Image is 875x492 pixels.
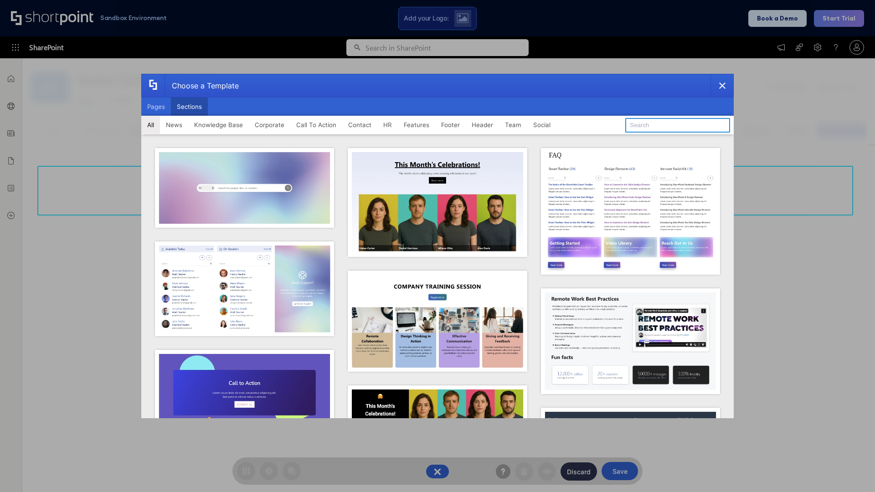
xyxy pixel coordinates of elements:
[527,116,556,134] button: Social
[165,74,239,97] div: Choose a Template
[160,116,188,134] button: News
[625,118,730,133] input: Search
[141,116,160,134] button: All
[342,116,377,134] button: Contact
[398,116,435,134] button: Features
[171,97,208,116] button: Sections
[377,116,398,134] button: HR
[141,74,734,418] div: template selector
[499,116,527,134] button: Team
[435,116,466,134] button: Footer
[249,116,290,134] button: Corporate
[466,116,499,134] button: Header
[141,97,171,116] button: Pages
[829,448,875,492] iframe: Chat Widget
[188,116,249,134] button: Knowledge Base
[290,116,342,134] button: Call To Action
